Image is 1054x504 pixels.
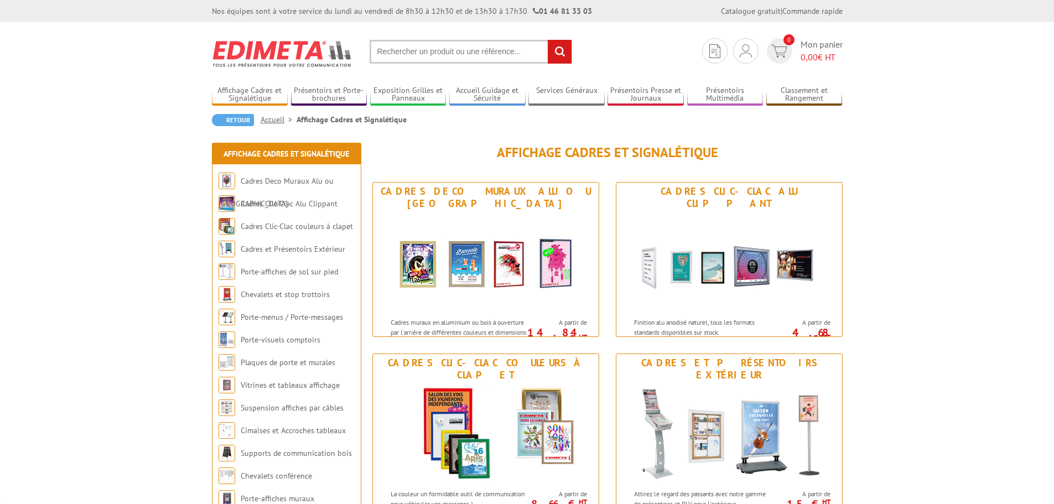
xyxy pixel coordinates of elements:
[219,377,235,393] img: Vitrines et tableaux affichage
[212,33,353,74] img: Edimeta
[212,86,288,104] a: Affichage Cadres et Signalétique
[764,38,843,64] a: devis rapide 0 Mon panier 0,00€ HT
[297,114,407,125] li: Affichage Cadres et Signalétique
[219,445,235,461] img: Supports de communication bois
[822,332,830,342] sup: HT
[391,318,528,356] p: Cadres muraux en aluminium ou bois à ouverture par l'arrière de différentes couleurs et dimension...
[766,86,843,104] a: Classement et Rangement
[531,490,587,498] span: A partir de
[219,218,235,235] img: Cadres Clic-Clac couleurs à clapet
[241,357,335,367] a: Plaques de porte et murales
[627,384,832,484] img: Cadres et Présentoirs Extérieur
[627,212,832,312] img: Cadres Clic-Clac Alu Clippant
[241,244,345,254] a: Cadres et Présentoirs Extérieur
[721,6,843,17] div: |
[219,263,235,280] img: Porte-affiches de sol sur pied
[219,176,334,209] a: Cadres Deco Muraux Alu ou [GEOGRAPHIC_DATA]
[721,6,781,16] a: Catalogue gratuit
[212,6,592,17] div: Nos équipes sont à votre service du lundi au vendredi de 8h30 à 12h30 et de 13h30 à 17h30
[619,357,839,381] div: Cadres et Présentoirs Extérieur
[219,399,235,416] img: Suspension affiches par câbles
[634,318,771,336] p: Finition alu anodisé naturel, tous les formats standards disponibles sur stock.
[241,267,338,277] a: Porte-affiches de sol sur pied
[376,185,596,210] div: Cadres Deco Muraux Alu ou [GEOGRAPHIC_DATA]
[376,357,596,381] div: Cadres Clic-Clac couleurs à clapet
[801,38,843,64] span: Mon panier
[774,318,830,327] span: A partir de
[219,286,235,303] img: Chevalets et stop trottoirs
[219,422,235,439] img: Cimaises et Accroches tableaux
[383,212,588,312] img: Cadres Deco Muraux Alu ou Bois
[372,182,599,337] a: Cadres Deco Muraux Alu ou [GEOGRAPHIC_DATA] Cadres Deco Muraux Alu ou Bois Cadres muraux en alumi...
[370,40,572,64] input: Rechercher un produit ou une référence...
[801,51,818,63] span: 0,00
[241,289,330,299] a: Chevalets et stop trottoirs
[241,448,352,458] a: Supports de communication bois
[783,34,795,45] span: 0
[241,425,346,435] a: Cimaises et Accroches tableaux
[219,467,235,484] img: Chevalets conférence
[579,332,587,342] sup: HT
[241,221,353,231] a: Cadres Clic-Clac couleurs à clapet
[709,44,720,58] img: devis rapide
[241,312,343,322] a: Porte-menus / Porte-messages
[801,51,843,64] span: € HT
[291,86,367,104] a: Présentoirs et Porte-brochures
[219,354,235,371] img: Plaques de porte et murales
[212,114,254,126] a: Retour
[383,384,588,484] img: Cadres Clic-Clac couleurs à clapet
[241,493,314,503] a: Porte-affiches muraux
[525,329,587,342] p: 14.84 €
[608,86,684,104] a: Présentoirs Presse et Journaux
[241,471,312,481] a: Chevalets conférence
[531,318,587,327] span: A partir de
[616,182,843,337] a: Cadres Clic-Clac Alu Clippant Cadres Clic-Clac Alu Clippant Finition alu anodisé naturel, tous le...
[261,115,297,124] a: Accueil
[771,45,787,58] img: devis rapide
[528,86,605,104] a: Services Généraux
[619,185,839,210] div: Cadres Clic-Clac Alu Clippant
[370,86,446,104] a: Exposition Grilles et Panneaux
[769,329,830,342] p: 4.68 €
[548,40,572,64] input: rechercher
[740,44,752,58] img: devis rapide
[372,146,843,160] h1: Affichage Cadres et Signalétique
[533,6,592,16] strong: 01 46 81 33 03
[449,86,526,104] a: Accueil Guidage et Sécurité
[782,6,843,16] a: Commande rapide
[687,86,764,104] a: Présentoirs Multimédia
[774,490,830,498] span: A partir de
[219,331,235,348] img: Porte-visuels comptoirs
[219,173,235,189] img: Cadres Deco Muraux Alu ou Bois
[241,403,344,413] a: Suspension affiches par câbles
[241,380,340,390] a: Vitrines et tableaux affichage
[241,199,338,209] a: Cadres Clic-Clac Alu Clippant
[219,309,235,325] img: Porte-menus / Porte-messages
[219,241,235,257] img: Cadres et Présentoirs Extérieur
[241,335,320,345] a: Porte-visuels comptoirs
[224,149,349,159] a: Affichage Cadres et Signalétique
